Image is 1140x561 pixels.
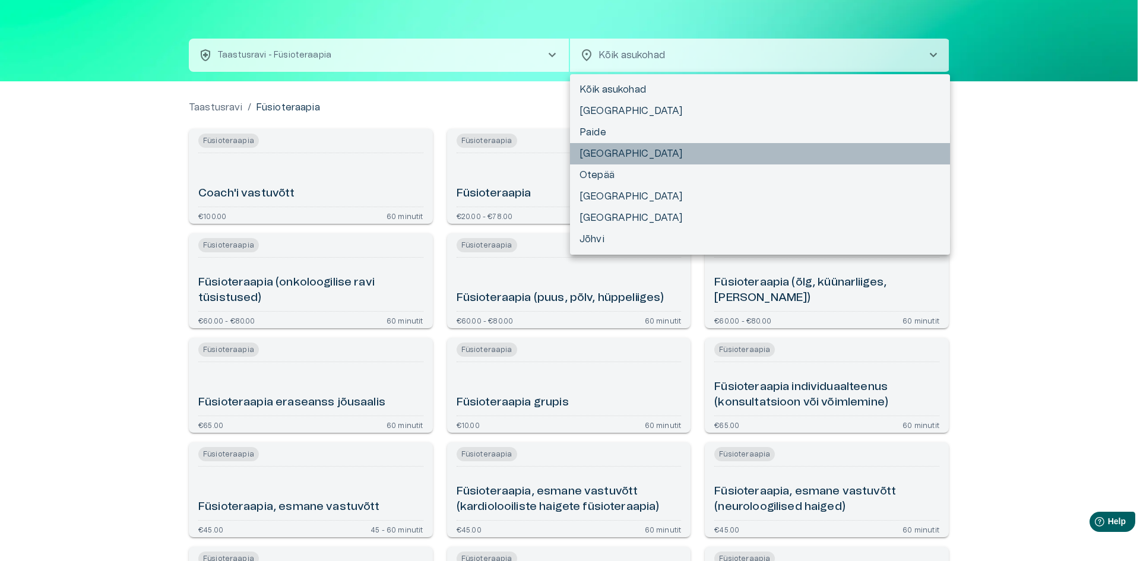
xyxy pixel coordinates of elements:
li: Jõhvi [570,229,950,250]
li: [GEOGRAPHIC_DATA] [570,100,950,122]
iframe: Help widget launcher [1047,507,1140,540]
li: [GEOGRAPHIC_DATA] [570,186,950,207]
li: [GEOGRAPHIC_DATA] [570,143,950,164]
li: Paide [570,122,950,143]
li: Otepää [570,164,950,186]
li: [GEOGRAPHIC_DATA] [570,207,950,229]
li: Kõik asukohad [570,79,950,100]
